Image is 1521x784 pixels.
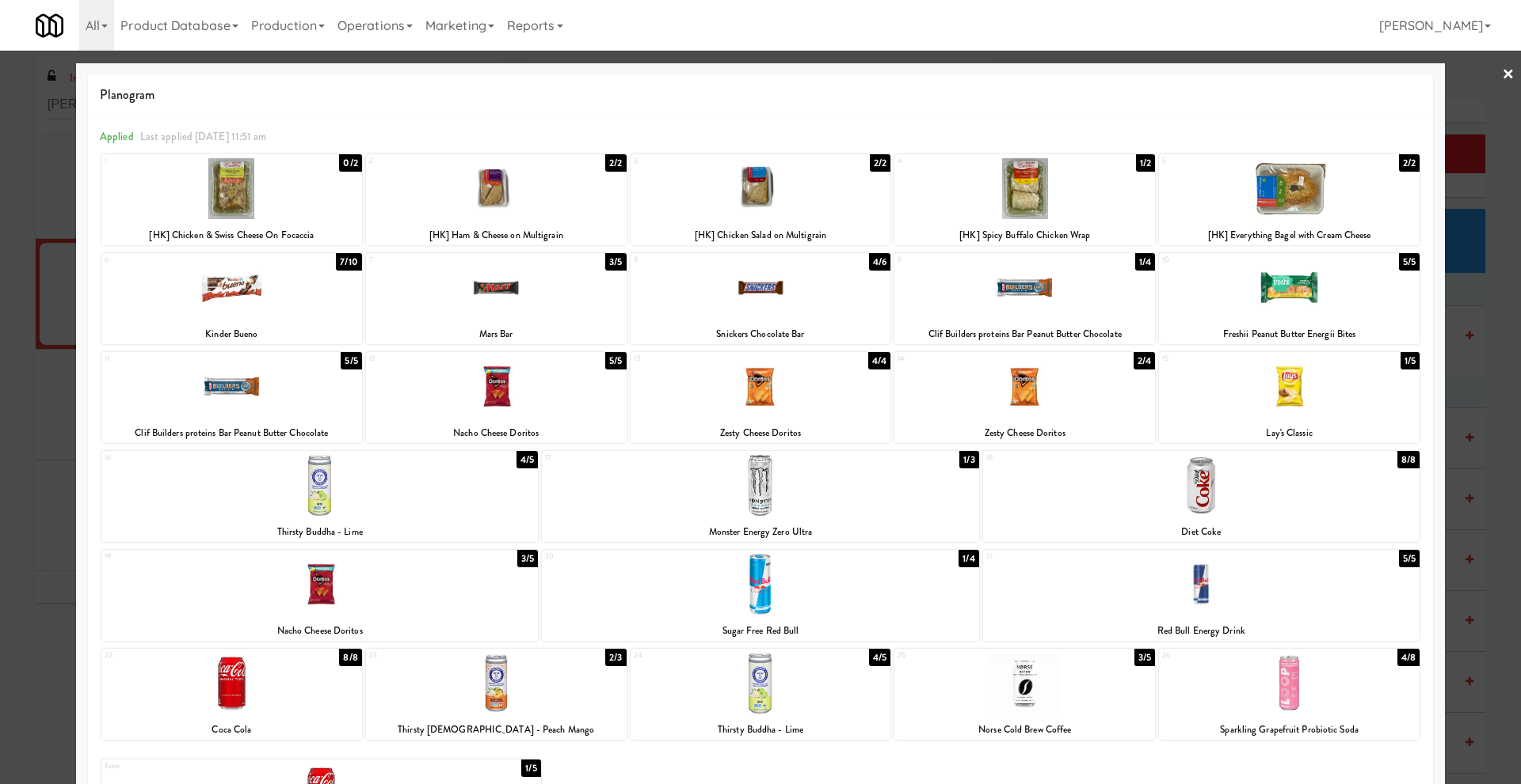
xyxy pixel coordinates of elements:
div: 15 [1162,352,1289,365]
div: Freshii Peanut Butter Energii Bites [1161,324,1417,344]
div: Zesty Cheese Doritos [897,423,1153,443]
div: Kinder Bueno [104,324,360,344]
div: 5 [1162,154,1289,168]
div: 4/8 [1397,649,1420,666]
div: [HK] Spicy Buffalo Chicken Wrap [894,225,1155,245]
div: Thirsty [DEMOGRAPHIC_DATA] - Peach Mango [366,720,627,740]
div: 20 [545,550,760,563]
div: [HK] Chicken Salad on Multigrain [631,225,891,245]
div: [HK] Spicy Buffalo Chicken Wrap [897,225,1153,245]
div: Mars Bar [366,324,627,344]
div: Coca Cola [101,720,362,740]
div: 5/5 [341,352,361,369]
div: 253/5Norse Cold Brew Coffee [894,649,1155,740]
div: 24 [634,649,760,662]
div: 171/3Monster Energy Zero Ultra [542,451,978,542]
div: 9 [898,253,1024,267]
div: Coca Cola [104,720,360,740]
div: 7/10 [336,253,361,271]
div: 73/5Mars Bar [366,253,627,344]
div: 164/5Thirsty Buddha - Lime [101,451,538,542]
div: 8/8 [339,649,361,666]
div: 134/4Zesty Cheese Doritos [631,352,891,443]
div: 10/2[HK] Chicken & Swiss Cheese On Focaccia [101,154,362,245]
div: 13 [634,352,760,365]
div: Thirsty Buddha - Lime [101,522,538,542]
div: 14 [898,352,1024,365]
div: Zesty Cheese Doritos [894,423,1155,443]
div: Thirsty Buddha - Lime [633,720,889,740]
div: Clif Builders proteins Bar Peanut Butter Chocolate [894,324,1155,344]
div: 22/2[HK] Ham & Cheese on Multigrain [366,154,627,245]
div: Zesty Cheese Doritos [631,423,891,443]
div: Thirsty Buddha - Lime [631,720,891,740]
div: 91/4Clif Builders proteins Bar Peanut Butter Chocolate [894,253,1155,344]
div: 2 [369,154,496,168]
div: Clif Builders proteins Bar Peanut Butter Chocolate [104,423,360,443]
div: 32/2[HK] Chicken Salad on Multigrain [631,154,891,245]
div: 125/5Nacho Cheese Doritos [366,352,627,443]
div: 4/6 [869,253,890,271]
div: 1/4 [959,550,978,567]
span: Planogram [100,83,1421,107]
div: 188/8Diet Coke [983,451,1420,542]
div: 2/2 [605,154,626,172]
div: 12 [369,352,496,365]
div: 21 [986,550,1202,563]
div: 16 [105,451,320,464]
div: 3 [634,154,760,168]
div: Kinder Bueno [101,324,362,344]
div: 4/5 [517,451,538,468]
div: 215/5Red Bull Energy Drink [983,550,1420,641]
div: 3/5 [605,253,626,271]
div: 67/10Kinder Bueno [101,253,362,344]
a: × [1502,51,1515,100]
div: 52/2[HK] Everything Bagel with Cream Cheese [1159,154,1420,245]
span: Applied [100,129,134,144]
div: 115/5Clif Builders proteins Bar Peanut Butter Chocolate [101,352,362,443]
div: [HK] Chicken & Swiss Cheese On Focaccia [104,225,360,245]
div: Nacho Cheese Doritos [366,423,627,443]
div: Red Bull Energy Drink [983,621,1420,641]
div: Zesty Cheese Doritos [633,423,889,443]
div: 4/5 [869,649,890,666]
div: Snickers Chocolate Bar [631,324,891,344]
div: Thirsty [DEMOGRAPHIC_DATA] - Peach Mango [368,720,624,740]
div: Snickers Chocolate Bar [633,324,889,344]
div: Sparkling Grapefruit Probiotic Soda [1161,720,1417,740]
div: Nacho Cheese Doritos [368,423,624,443]
div: 17 [545,451,760,464]
div: Monster Energy Zero Ultra [544,522,976,542]
div: 8 [634,253,760,267]
div: Extra [105,759,321,773]
div: Clif Builders proteins Bar Peanut Butter Chocolate [101,423,362,443]
div: 2/4 [1134,352,1155,369]
div: [HK] Everything Bagel with Cream Cheese [1161,225,1417,245]
div: 19 [105,550,320,563]
div: [HK] Ham & Cheese on Multigrain [368,225,624,245]
div: 8/8 [1397,451,1420,468]
div: 244/5Thirsty Buddha - Lime [631,649,891,740]
div: Clif Builders proteins Bar Peanut Butter Chocolate [897,324,1153,344]
div: 7 [369,253,496,267]
div: 11 [105,352,231,365]
img: Micromart [36,12,63,40]
div: 0/2 [339,154,361,172]
div: 5/5 [1399,550,1420,567]
div: 2/2 [1399,154,1420,172]
div: 5/5 [605,352,626,369]
div: 25 [898,649,1024,662]
div: 2/2 [870,154,890,172]
div: Diet Coke [983,522,1420,542]
div: Sugar Free Red Bull [544,621,976,641]
div: [HK] Chicken & Swiss Cheese On Focaccia [101,225,362,245]
div: 10 [1162,253,1289,267]
div: 5/5 [1399,253,1420,271]
div: 6 [105,253,231,267]
div: 1/4 [1135,253,1155,271]
div: Sugar Free Red Bull [542,621,978,641]
div: Freshii Peanut Butter Energii Bites [1159,324,1420,344]
div: 105/5Freshii Peanut Butter Energii Bites [1159,253,1420,344]
div: Monster Energy Zero Ultra [542,522,978,542]
div: 1/2 [1136,154,1155,172]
